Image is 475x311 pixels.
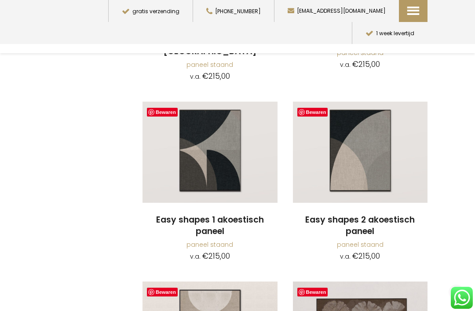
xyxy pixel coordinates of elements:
[297,108,328,117] a: Bewaren
[352,22,427,44] button: 1 week levertijd
[352,251,358,261] span: €
[293,214,428,238] a: Easy shapes 2 akoestisch paneel
[190,252,201,261] span: v.a.
[147,288,178,296] a: Bewaren
[186,240,233,249] a: paneel staand
[340,252,351,261] span: v.a.
[202,71,208,81] span: €
[142,214,278,238] a: Easy shapes 1 akoestisch paneel
[202,251,208,261] span: €
[142,102,278,204] a: Easy Shapes 1 Akoestisch Paneel
[297,288,328,296] a: Bewaren
[352,59,358,70] span: €
[142,102,278,203] img: Easy Shapes 1 Akoestisch Paneel
[337,240,384,249] a: paneel staand
[340,60,351,69] span: v.a.
[352,251,380,261] bdi: 215,00
[202,251,230,261] bdi: 215,00
[190,72,201,81] span: v.a.
[293,102,428,204] a: Easy Shapes 2 Akoestisch Paneel
[186,60,233,69] a: paneel staand
[147,108,178,117] a: Bewaren
[202,71,230,81] bdi: 215,00
[352,59,380,70] bdi: 215,00
[293,102,428,203] img: Easy Shapes 2 Akoestisch Paneel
